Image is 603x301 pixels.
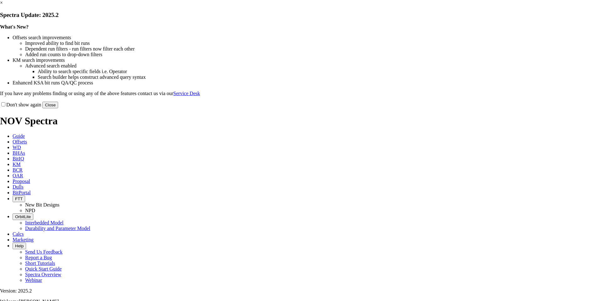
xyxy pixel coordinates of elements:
[173,91,200,96] a: Service Desk
[13,179,30,184] span: Proposal
[13,150,25,156] span: BHAs
[38,69,603,74] li: Ability to search specific fields i.e. Operator
[13,57,603,63] li: KM search improvements
[13,190,31,195] span: BitPortal
[25,249,62,255] a: Send Us Feedback
[13,237,34,242] span: Marketing
[15,196,23,201] span: FTT
[25,261,55,266] a: Short Tutorials
[13,156,24,161] span: BitIQ
[13,184,24,190] span: Dulls
[25,226,90,231] a: Durability and Parameter Model
[13,231,24,237] span: Calcs
[42,102,58,108] button: Close
[15,214,31,219] span: OrbitLite
[13,133,25,139] span: Guide
[38,74,603,80] li: Search builder helps construct advanced query syntax
[25,202,59,207] a: New Bit Designs
[13,139,27,144] span: Offsets
[13,167,23,173] span: BCR
[25,220,63,225] a: Interbedded Model
[13,80,603,86] li: Enhanced KSA bit runs QA/QC process
[25,266,62,271] a: Quick Start Guide
[25,52,603,57] li: Added run counts to drop-down filters
[25,277,42,283] a: Webinar
[25,255,52,260] a: Report a Bug
[13,145,21,150] span: WD
[13,162,21,167] span: KM
[15,244,24,248] span: Help
[13,35,603,40] li: Offsets search improvements
[13,173,23,178] span: OAR
[25,272,61,277] a: Spectra Overview
[25,40,603,46] li: Improved ability to find bit runs
[25,46,603,52] li: Dependent run filters - run filters now filter each other
[25,63,603,69] li: Advanced search enabled
[25,208,35,213] a: NPD
[1,102,5,106] input: Don't show again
